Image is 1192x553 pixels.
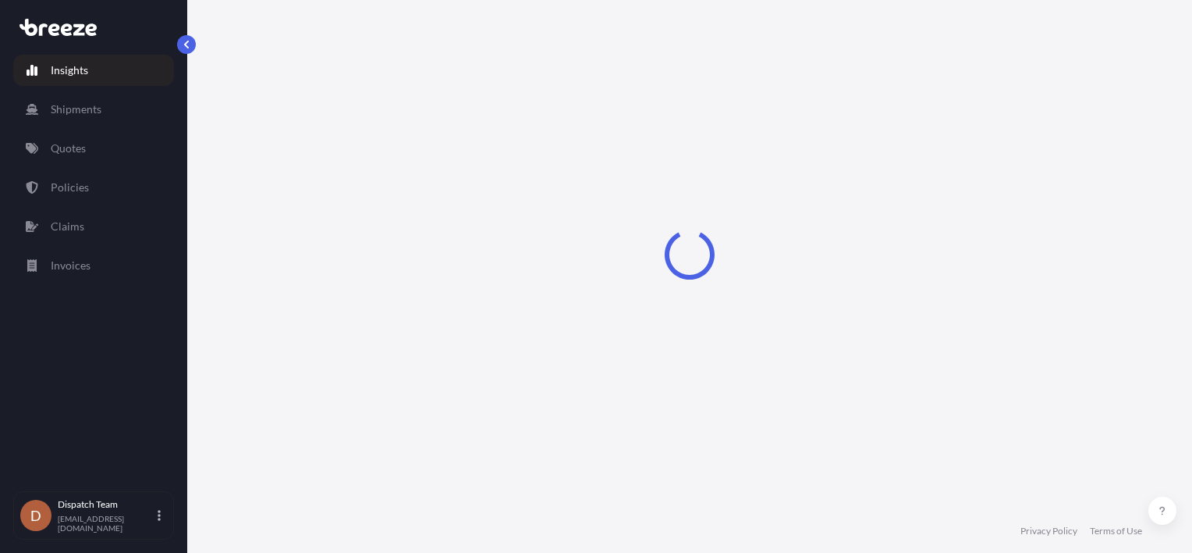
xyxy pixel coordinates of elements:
p: Shipments [51,102,101,117]
span: D [30,508,41,523]
p: Claims [51,219,84,234]
p: Policies [51,180,89,195]
a: Terms of Use [1090,525,1142,537]
p: Quotes [51,141,86,156]
a: Policies [13,172,174,203]
p: Dispatch Team [58,498,154,511]
a: Invoices [13,250,174,281]
a: Shipments [13,94,174,125]
a: Claims [13,211,174,242]
a: Privacy Policy [1020,525,1077,537]
a: Insights [13,55,174,86]
p: [EMAIL_ADDRESS][DOMAIN_NAME] [58,514,154,533]
p: Invoices [51,258,90,273]
p: Insights [51,62,88,78]
a: Quotes [13,133,174,164]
